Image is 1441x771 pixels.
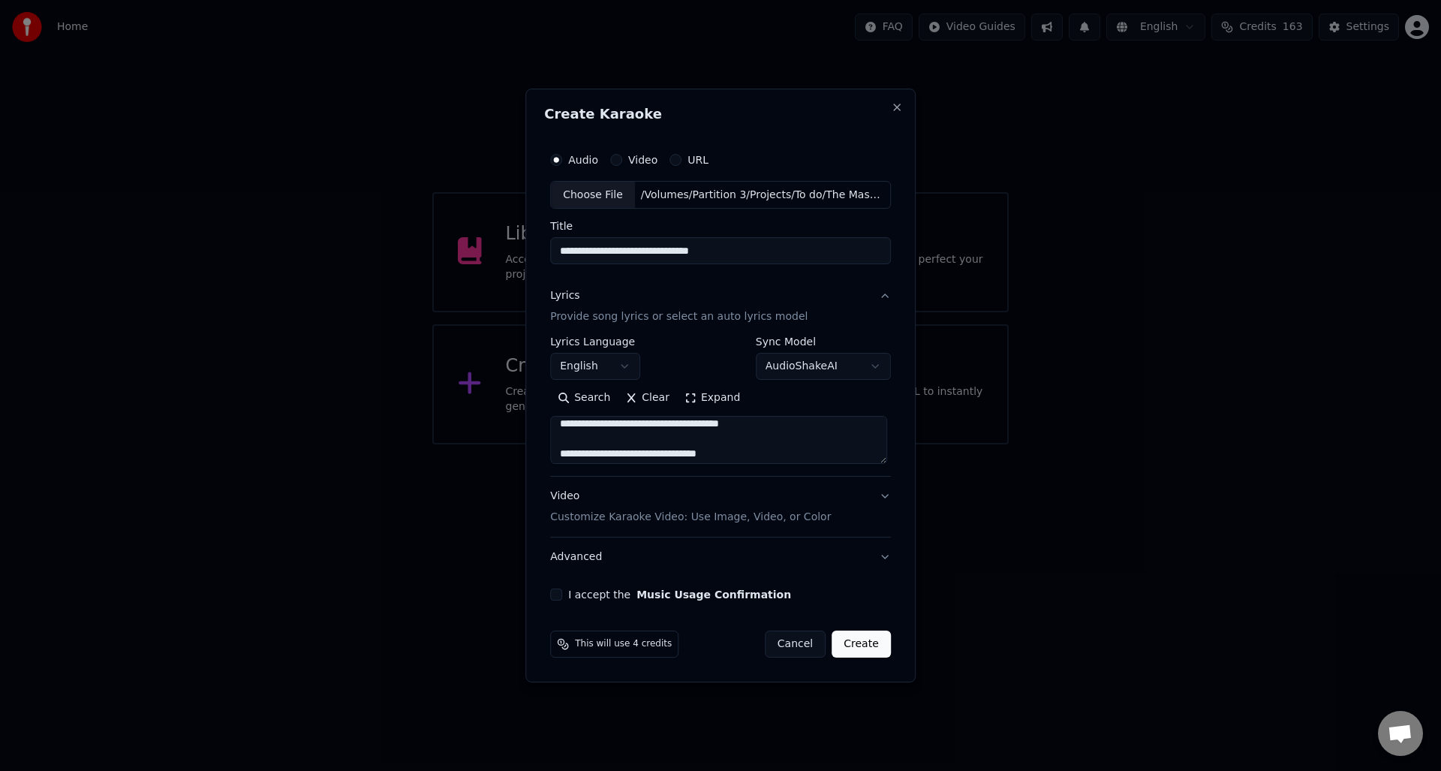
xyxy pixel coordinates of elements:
button: Search [550,387,618,411]
div: /Volumes/Partition 3/Projects/To do/The Masters Apprentices - 5.10 Man.m4a [635,188,890,203]
label: URL [687,155,708,165]
button: Clear [618,387,677,411]
p: Provide song lyrics or select an auto lyrics model [550,310,808,325]
label: Sync Model [756,337,891,348]
div: LyricsProvide song lyrics or select an auto lyrics model [550,337,891,477]
button: I accept the [636,589,791,600]
div: Choose File [551,182,635,209]
label: Video [628,155,657,165]
label: I accept the [568,589,791,600]
div: Video [550,489,831,526]
label: Audio [568,155,598,165]
h2: Create Karaoke [544,107,897,121]
div: Lyrics [550,289,579,304]
button: Create [832,631,891,658]
button: Expand [677,387,748,411]
button: LyricsProvide song lyrics or select an auto lyrics model [550,277,891,337]
label: Title [550,221,891,232]
label: Lyrics Language [550,337,640,348]
p: Customize Karaoke Video: Use Image, Video, or Color [550,510,831,525]
button: Cancel [765,631,826,658]
span: This will use 4 credits [575,638,672,650]
button: Advanced [550,538,891,577]
button: VideoCustomize Karaoke Video: Use Image, Video, or Color [550,477,891,538]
